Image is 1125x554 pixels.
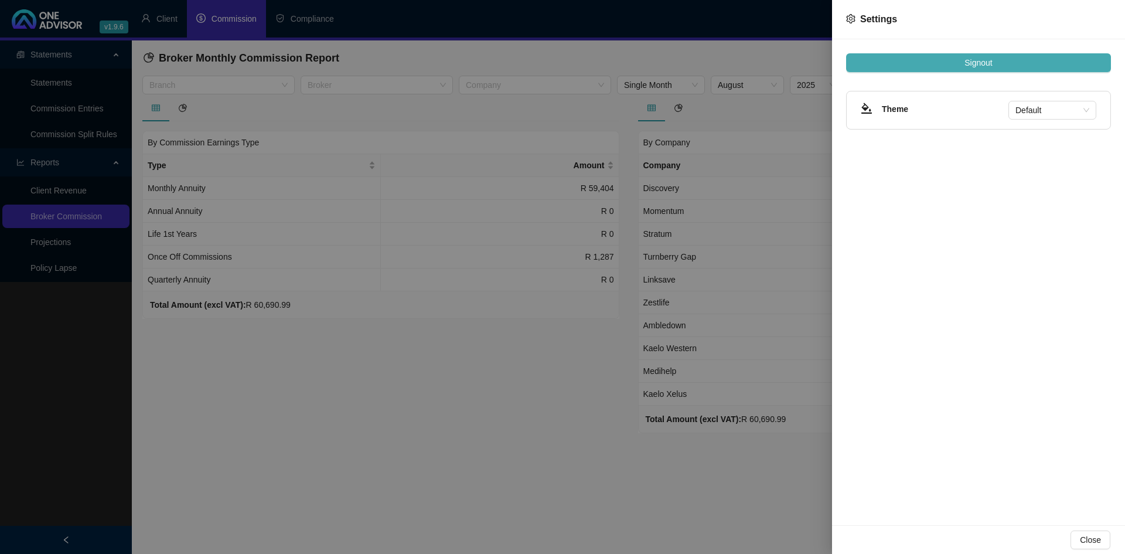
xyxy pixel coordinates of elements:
button: Signout [846,53,1111,72]
span: bg-colors [861,103,872,114]
span: Settings [860,14,897,24]
span: Close [1080,533,1101,546]
span: setting [846,14,855,23]
span: Default [1015,101,1089,119]
span: Signout [964,56,992,69]
button: Close [1071,531,1110,549]
h4: Theme [882,103,1008,115]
